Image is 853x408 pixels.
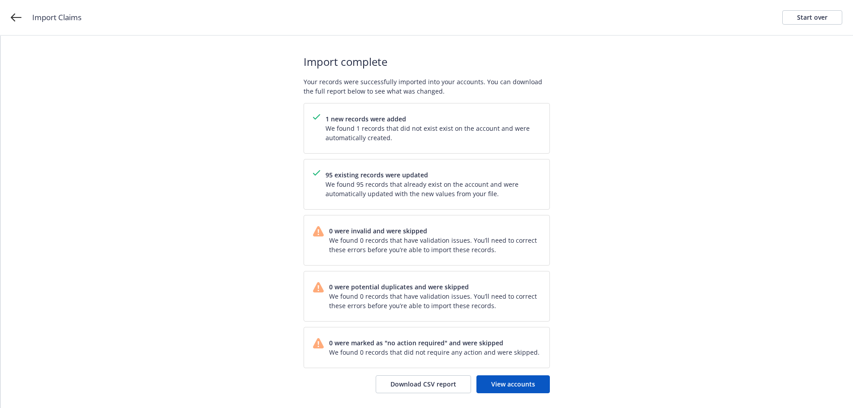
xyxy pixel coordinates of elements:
[326,124,540,142] span: We found 1 records that did not exist exist on the account and were automatically created.
[329,338,540,348] span: 0 were marked as "no action required" and were skipped
[782,10,842,25] a: Start over
[329,348,540,357] span: We found 0 records that did not require any action and were skipped.
[329,292,540,310] span: We found 0 records that have validation issues. You’ll need to correct these errors before you’re...
[376,375,471,393] button: Download CSV report
[304,54,550,70] span: Import complete
[326,180,540,198] span: We found 95 records that already exist on the account and were automatically updated with the new...
[32,12,81,23] span: Import Claims
[329,226,540,236] span: 0 were invalid and were skipped
[390,380,456,388] span: Download CSV report
[797,11,827,24] div: Start over
[329,282,540,292] span: 0 were potential duplicates and were skipped
[326,114,540,124] span: 1 new records were added
[491,380,535,388] span: View accounts
[326,170,540,180] span: 95 existing records were updated
[304,77,550,96] span: Your records were successfully imported into your accounts. You can download the full report belo...
[329,236,540,254] span: We found 0 records that have validation issues. You’ll need to correct these errors before you’re...
[476,375,550,393] a: View accounts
